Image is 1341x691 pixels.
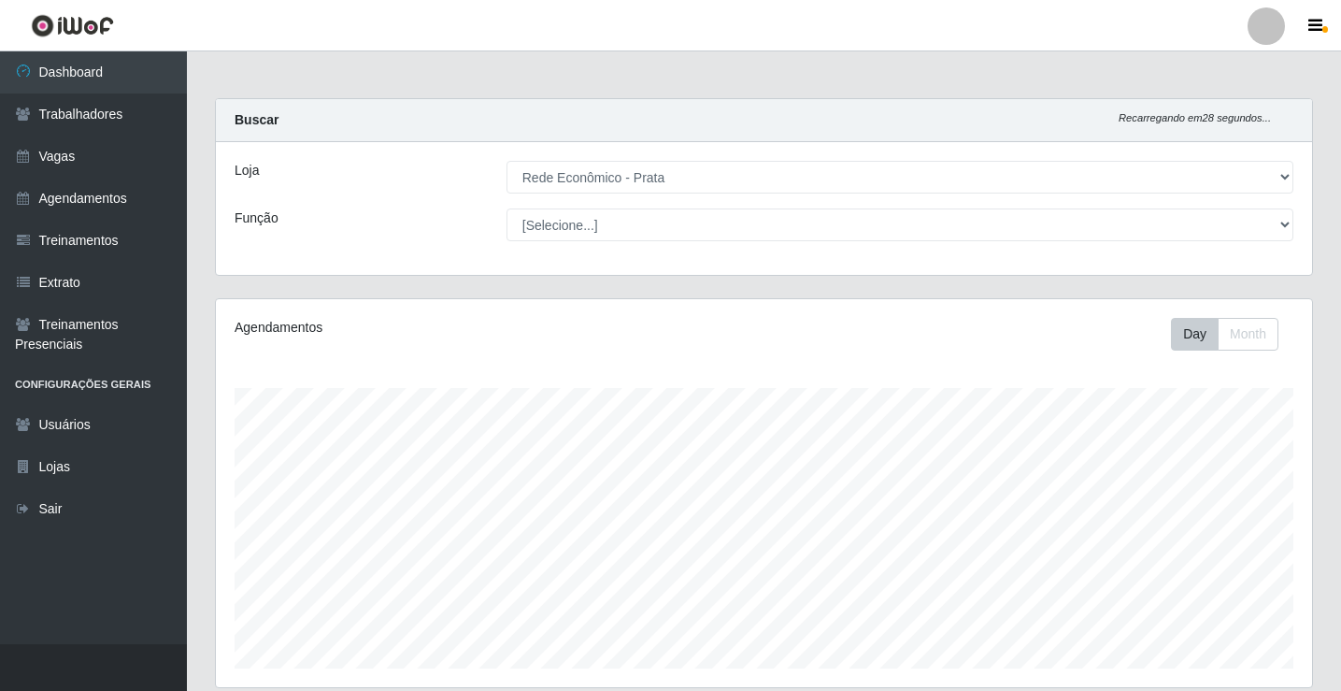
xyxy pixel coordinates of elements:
[235,112,278,127] strong: Buscar
[1171,318,1278,351] div: First group
[1171,318,1293,351] div: Toolbar with button groups
[31,14,114,37] img: CoreUI Logo
[1119,112,1271,123] i: Recarregando em 28 segundos...
[1171,318,1219,351] button: Day
[1218,318,1278,351] button: Month
[235,161,259,180] label: Loja
[235,209,278,228] label: Função
[235,318,660,338] div: Agendamentos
